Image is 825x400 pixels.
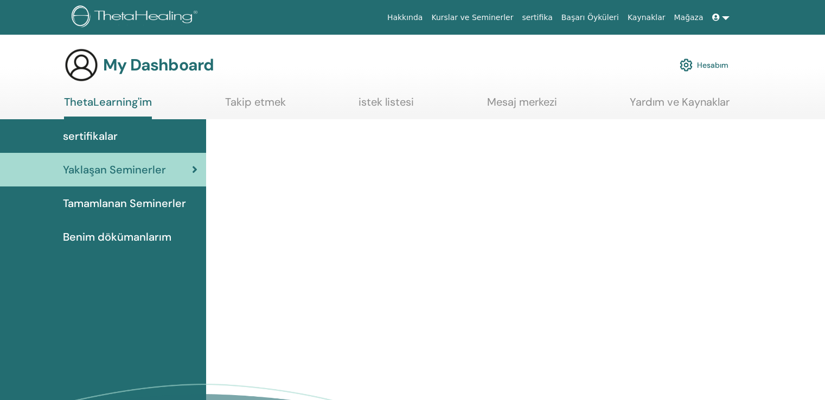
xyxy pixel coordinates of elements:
[72,5,201,30] img: logo.png
[427,8,517,28] a: Kurslar ve Seminerler
[487,95,557,117] a: Mesaj merkezi
[517,8,557,28] a: sertifika
[630,95,730,117] a: Yardım ve Kaynaklar
[64,95,152,119] a: ThetaLearning'im
[680,53,728,77] a: Hesabım
[359,95,414,117] a: istek listesi
[103,55,214,75] h3: My Dashboard
[63,229,171,245] span: Benim dökümanlarım
[63,195,186,211] span: Tamamlanan Seminerler
[623,8,670,28] a: Kaynaklar
[557,8,623,28] a: Başarı Öyküleri
[669,8,707,28] a: Mağaza
[680,56,693,74] img: cog.svg
[63,128,118,144] span: sertifikalar
[383,8,427,28] a: Hakkında
[63,162,166,178] span: Yaklaşan Seminerler
[64,48,99,82] img: generic-user-icon.jpg
[225,95,286,117] a: Takip etmek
